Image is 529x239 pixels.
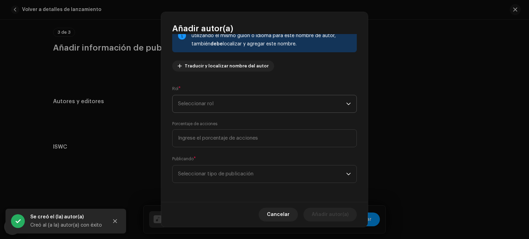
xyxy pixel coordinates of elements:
span: Añadir autor(a) [312,208,349,221]
small: Publicando [172,155,194,162]
span: Seleccionar rol [178,95,346,112]
button: Close [108,214,122,228]
div: Creó al (a la) autor(a) con éxito [30,221,103,229]
div: dropdown trigger [346,165,351,183]
span: Añadir autor(a) [172,23,233,34]
small: Rol [172,85,178,92]
button: Traducir y localizar nombre del autor [172,61,274,72]
div: dropdown trigger [346,95,351,112]
div: Open Intercom Messenger [4,218,21,235]
span: Cancelar [267,208,290,221]
button: Añadir autor(a) [303,208,357,221]
span: Seleccionar tipo de publicación [178,165,346,183]
div: Se creó el (la) autor(a) [30,213,103,221]
button: Cancelar [259,208,298,221]
strong: debe [210,42,223,46]
input: Ingrese el porcentaje de acciones [172,129,357,147]
span: Traducir y localizar nombre del autor [185,59,269,73]
div: Si usted tradujo y localizó alguno de los nombres de artistas y está utilizando el mismo guion o ... [191,23,351,48]
label: Porcentaje de acciones [172,121,217,127]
